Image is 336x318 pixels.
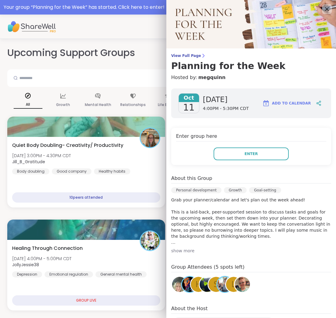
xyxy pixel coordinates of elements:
[198,74,225,81] a: megquinn
[4,4,332,11] div: Your group “ Planning for the Week ” has started. Click here to enter!
[203,106,249,112] span: 4:00PM - 5:30PM CDT
[12,192,160,203] div: 10 peers attended
[272,101,311,106] span: Add to Calendar
[262,100,270,107] img: ShareWell Logomark
[94,168,130,174] div: Healthy habits
[200,277,215,292] img: MoonLeafRaQuel
[12,271,42,277] div: Depression
[45,271,93,277] div: Emotional regulation
[199,276,216,293] a: MoonLeafRaQuel
[12,142,123,149] span: Quiet Body Doubling- Creativity/ Productivity
[179,94,199,102] span: Oct
[171,74,331,81] h4: Hosted by:
[172,277,187,292] img: elianaahava2022
[183,102,195,113] span: 11
[7,46,135,60] h2: Upcoming Support Groups
[176,133,326,141] h4: Enter group here
[224,187,247,193] div: Growth
[190,276,207,293] a: h
[56,101,70,108] p: Growth
[171,197,331,245] p: Grab your planner/calendar and let's plan out the week ahead! This is a laid-back, peer-supported...
[208,276,225,293] a: s
[203,95,249,104] span: [DATE]
[12,153,71,159] span: [DATE] 3:00PM - 4:30PM CDT
[182,277,197,292] img: Erin32
[217,277,232,292] img: VictoriaAndDoggie
[235,277,250,292] img: megquinn
[171,53,331,58] span: View Full Page
[141,128,159,147] img: Jill_B_Gratitude
[234,276,251,293] a: megquinn
[216,276,233,293] a: VictoriaAndDoggie
[12,159,45,165] b: Jill_B_Gratitude
[12,262,39,268] b: JollyJessie38
[95,271,147,277] div: General mental health
[7,16,56,37] img: ShareWell Nav Logo
[214,147,289,160] button: Enter
[14,101,42,109] p: All
[158,101,178,108] p: Life Events
[171,276,188,293] a: elianaahava2022
[171,187,221,193] div: Personal development
[12,295,160,306] div: GROUP LIVE
[231,279,236,290] span: l
[260,96,314,111] button: Add to Calendar
[12,256,72,262] span: [DATE] 4:00PM - 5:00PM CDT
[52,168,91,174] div: Good company
[85,101,111,108] p: Mental Health
[12,168,49,174] div: Body doubling
[171,263,331,272] h4: Group Attendees (5 spots left)
[249,187,281,193] div: Goal-setting
[195,279,201,290] span: h
[245,151,258,157] span: Enter
[141,231,159,250] img: JollyJessie38
[181,276,198,293] a: Erin32
[171,53,331,71] a: View Full PagePlanning for the Week
[171,248,331,254] div: show more
[171,61,331,71] h3: Planning for the Week
[225,276,242,293] a: l
[171,305,331,314] h4: About the Host
[171,175,212,182] h4: About this Group
[214,279,219,290] span: s
[12,245,83,252] span: Healing Through Connection
[120,101,146,108] p: Relationships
